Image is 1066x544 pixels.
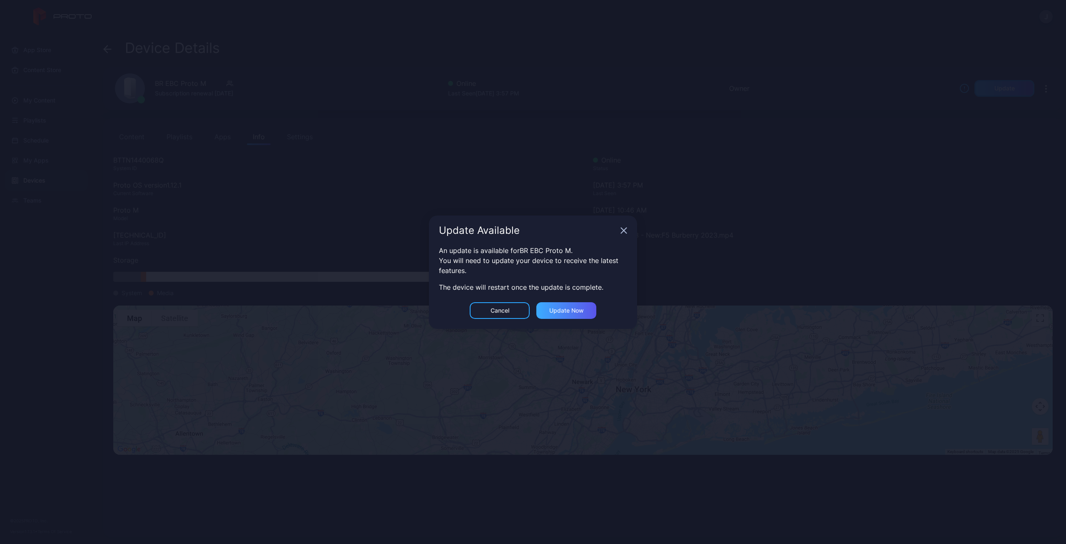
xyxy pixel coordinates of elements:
[549,307,584,314] div: Update now
[439,226,617,236] div: Update Available
[439,246,627,256] div: An update is available for BR EBC Proto M .
[439,282,627,292] div: The device will restart once the update is complete.
[439,256,627,276] div: You will need to update your device to receive the latest features.
[536,302,596,319] button: Update now
[491,307,509,314] div: Cancel
[470,302,530,319] button: Cancel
